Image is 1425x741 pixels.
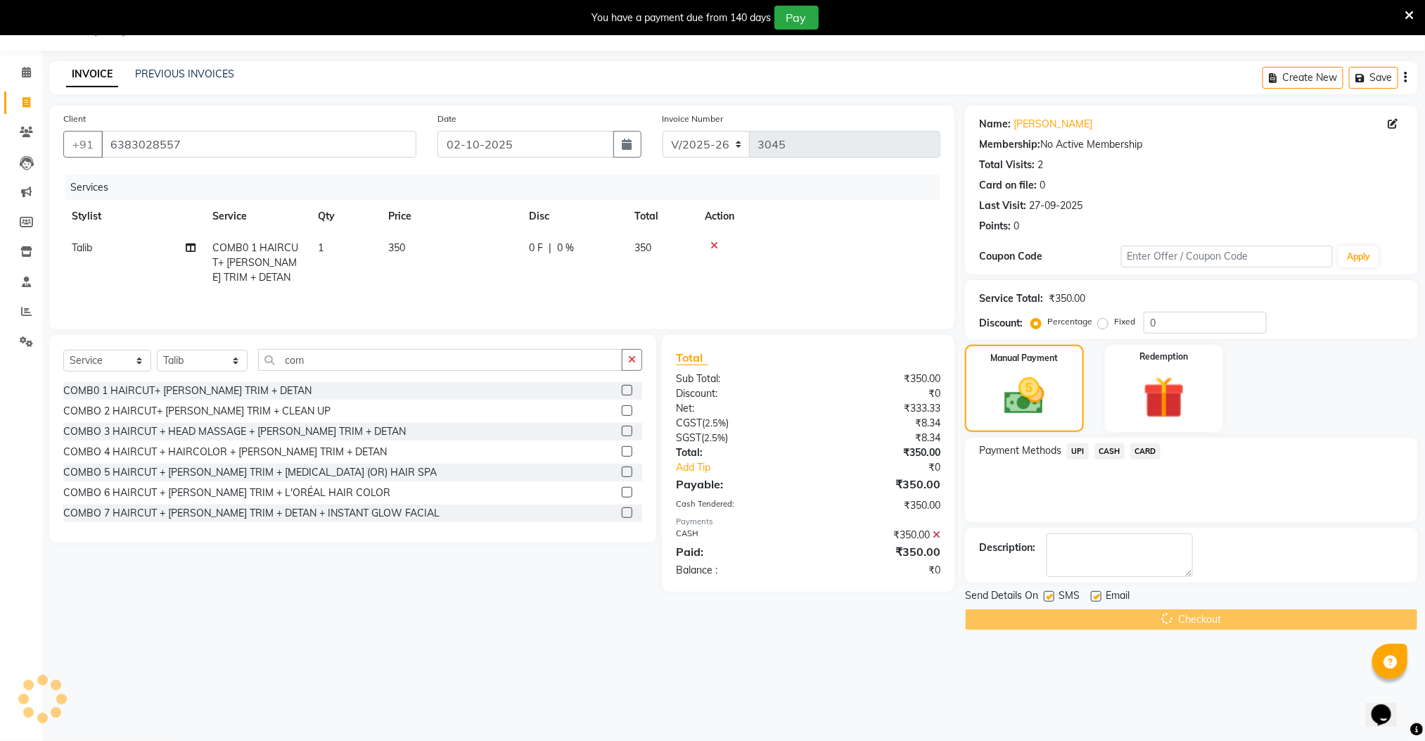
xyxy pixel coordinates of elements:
span: 1 [318,241,324,254]
div: ₹350.00 [808,528,951,543]
a: PREVIOUS INVOICES [135,68,234,80]
span: 350 [388,241,405,254]
button: Save [1349,67,1398,89]
div: ₹8.34 [808,416,951,431]
span: UPI [1067,443,1089,460]
div: Payments [676,516,940,528]
div: Card on file: [979,178,1037,193]
label: Percentage [1047,315,1092,328]
div: 27-09-2025 [1029,198,1082,213]
div: Discount: [979,316,1023,331]
span: | [549,241,551,255]
span: Send Details On [965,588,1038,606]
span: 2.5% [705,417,726,429]
div: Discount: [665,386,808,401]
div: Total: [665,445,808,460]
div: 0 [1040,178,1045,193]
label: Redemption [1139,350,1188,363]
span: Total [676,350,708,365]
input: Search or Scan [258,349,623,371]
span: Email [1106,588,1130,606]
div: ₹350.00 [808,498,951,513]
th: Disc [520,201,626,232]
div: Points: [979,219,1011,234]
div: ( ) [665,416,808,431]
div: COMBO 6 HAIRCUT + [PERSON_NAME] TRIM + L'ORÉAL HAIR COLOR [63,486,390,500]
div: 2 [1037,158,1043,172]
input: Search by Name/Mobile/Email/Code [101,131,416,158]
span: CASH [1094,443,1125,460]
div: COMBO 5 HAIRCUT + [PERSON_NAME] TRIM + [MEDICAL_DATA] (OR) HAIR SPA [63,465,437,480]
div: ₹0 [808,563,951,578]
div: Net: [665,401,808,416]
span: SGST [676,431,701,444]
button: +91 [63,131,103,158]
div: COMBO 2 HAIRCUT+ [PERSON_NAME] TRIM + CLEAN UP [63,404,331,419]
div: CASH [665,528,808,543]
div: Services [65,175,951,201]
img: _gift.svg [1130,372,1198,424]
a: [PERSON_NAME] [1014,117,1092,132]
div: Name: [979,117,1011,132]
div: ₹350.00 [808,372,951,386]
span: CARD [1130,443,1161,460]
button: Create New [1263,67,1343,89]
div: ₹8.34 [808,431,951,445]
button: Pay [774,6,819,30]
a: INVOICE [66,62,118,87]
label: Invoice Number [663,113,724,125]
div: ₹0 [832,460,951,475]
span: 2.5% [704,432,725,443]
div: You have a payment due from 140 days [592,11,772,25]
div: Sub Total: [665,372,808,386]
div: COMB0 1 HAIRCUT+ [PERSON_NAME] TRIM + DETAN [63,384,312,398]
div: Total Visits: [979,158,1035,172]
span: 0 F [529,241,543,255]
label: Date [437,113,456,125]
th: Qty [309,201,380,232]
label: Manual Payment [991,352,1059,365]
div: Balance : [665,563,808,578]
div: ₹0 [808,386,951,401]
span: SMS [1059,588,1080,606]
div: COMBO 4 HAIRCUT + HAIRCOLOR + [PERSON_NAME] TRIM + DETAN [63,445,387,460]
div: ₹333.33 [808,401,951,416]
div: Coupon Code [979,249,1120,264]
div: ₹350.00 [808,445,951,460]
div: ₹350.00 [1049,291,1085,306]
th: Action [696,201,940,232]
div: ( ) [665,431,808,445]
span: 0 % [557,241,574,255]
button: Apply [1338,246,1379,267]
div: Membership: [979,137,1040,152]
div: Payable: [665,476,808,493]
div: Cash Tendered: [665,498,808,513]
span: Talib [72,241,92,254]
div: Description: [979,540,1035,555]
div: ₹350.00 [808,543,951,560]
iframe: chat widget [1366,685,1411,727]
th: Price [380,201,520,232]
div: COMBO 3 HAIRCUT + HEAD MASSAGE + [PERSON_NAME] TRIM + DETAN [63,424,406,439]
div: COMBO 7 HAIRCUT + [PERSON_NAME] TRIM + DETAN + INSTANT GLOW FACIAL [63,506,440,521]
div: 0 [1014,219,1019,234]
span: CGST [676,417,702,429]
input: Enter Offer / Coupon Code [1121,246,1334,267]
th: Service [204,201,309,232]
img: _cash.svg [992,373,1057,419]
th: Stylist [63,201,204,232]
div: Service Total: [979,291,1043,306]
span: Payment Methods [979,443,1061,458]
label: Client [63,113,86,125]
a: Add Tip [665,460,832,475]
th: Total [626,201,696,232]
span: 350 [634,241,651,254]
div: Paid: [665,543,808,560]
label: Fixed [1114,315,1135,328]
div: No Active Membership [979,137,1404,152]
span: COMB0 1 HAIRCUT+ [PERSON_NAME] TRIM + DETAN [212,241,298,284]
div: ₹350.00 [808,476,951,493]
div: Last Visit: [979,198,1026,213]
